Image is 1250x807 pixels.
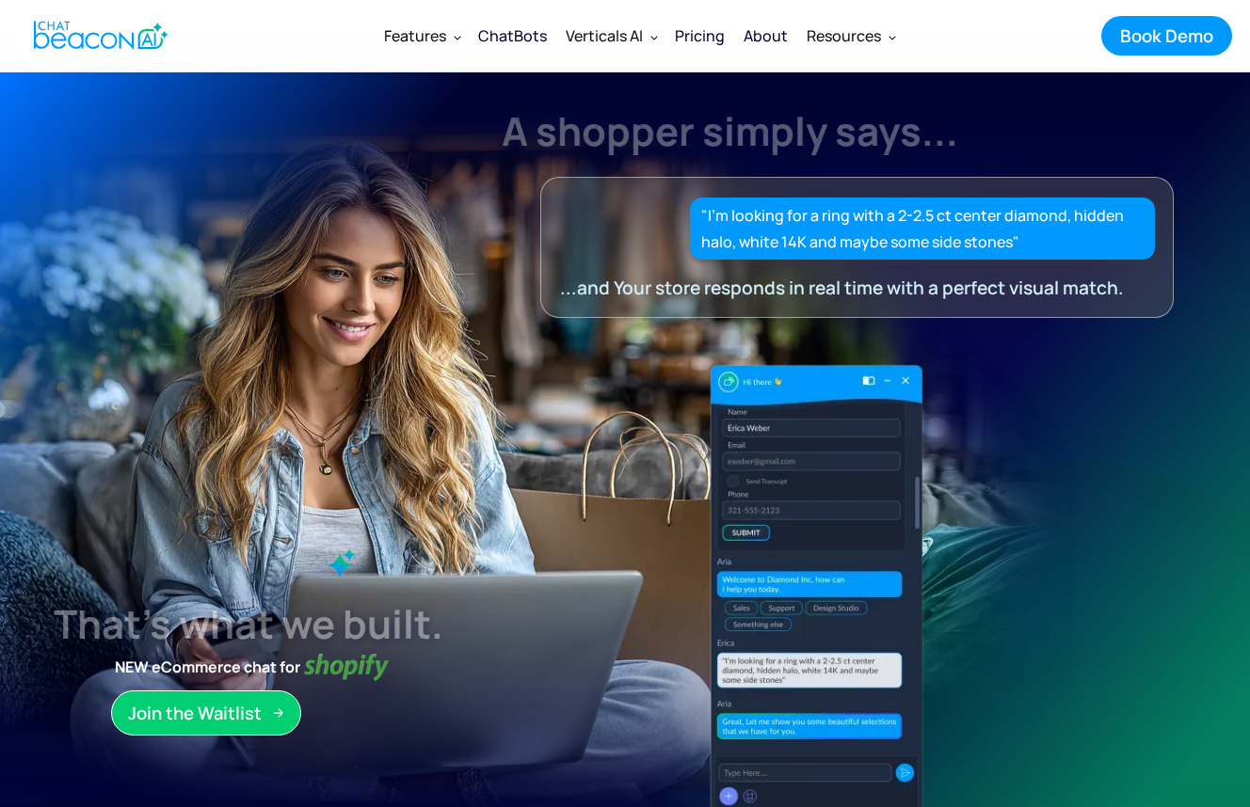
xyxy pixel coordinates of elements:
strong: NEW eCommerce chat for [111,654,304,680]
div: Verticals AI [566,23,643,49]
a: home [18,12,179,58]
div: Join the Waitlist [128,701,262,725]
img: Dropdown [889,33,896,40]
img: Dropdown [650,33,658,40]
div: Pricing [675,23,725,49]
div: About [744,23,788,49]
div: Resources [807,23,881,49]
div: Features [384,23,446,49]
div: Features [375,13,469,58]
img: Dropdown [454,33,461,40]
div: "I’m looking for a ring with a 2-2.5 ct center diamond, hidden halo, white 14K and maybe some sid... [701,202,1145,255]
img: Arrow [273,707,284,719]
div: Resources [797,13,904,58]
div: ...and Your store responds in real time with a perfect visual match. [560,275,1129,301]
div: Verticals AI [556,13,665,58]
a: Pricing [665,11,734,60]
a: Join the Waitlist [111,690,301,736]
a: ChatBots [469,11,556,60]
a: About [734,11,797,60]
div: Book Demo [1120,24,1213,48]
div: ChatBots [478,23,547,49]
strong: That’s what we built. [54,597,443,650]
a: Book Demo [1101,16,1232,55]
strong: A shopper simply says... [502,104,958,157]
